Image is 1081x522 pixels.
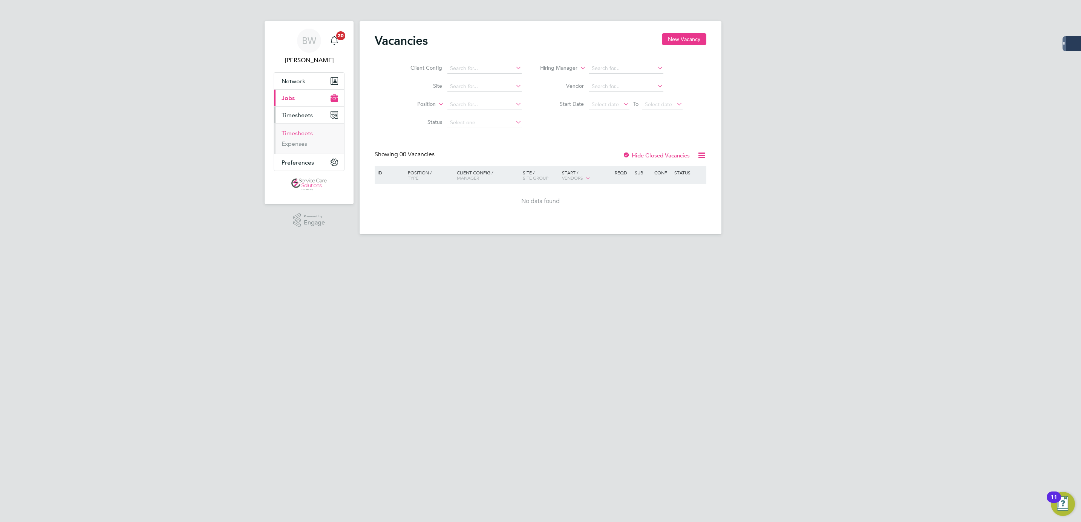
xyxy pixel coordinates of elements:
span: Powered by [304,213,325,220]
span: Network [282,78,305,85]
img: servicecare-logo-retina.png [291,179,327,191]
input: Select one [447,118,522,128]
button: Timesheets [274,107,344,123]
div: ID [376,166,402,179]
label: Hiring Manager [534,64,577,72]
button: Jobs [274,90,344,106]
div: Showing [375,151,436,159]
span: Manager [457,175,479,181]
div: Client Config / [455,166,521,184]
a: Go to home page [274,179,345,191]
input: Search for... [447,99,522,110]
span: Jobs [282,95,295,102]
span: Select date [592,101,619,108]
button: Preferences [274,154,344,171]
button: New Vacancy [662,33,706,45]
span: Select date [645,101,672,108]
span: Timesheets [282,111,313,119]
div: Position / [402,166,455,184]
div: Sub [633,166,652,179]
label: Position [392,101,436,108]
span: Type [408,175,418,181]
div: 11 [1050,497,1057,507]
span: Bethany Wiles [274,56,345,65]
span: 00 Vacancies [400,151,435,158]
div: Start / [560,166,613,185]
input: Search for... [589,63,663,74]
div: Status [672,166,705,179]
h2: Vacancies [375,33,428,48]
span: Preferences [282,159,314,166]
a: BW[PERSON_NAME] [274,29,345,65]
nav: Main navigation [265,21,354,204]
span: Site Group [523,175,548,181]
input: Search for... [589,81,663,92]
label: Hide Closed Vacancies [623,152,690,159]
span: 20 [336,31,345,40]
label: Site [399,82,442,89]
input: Search for... [447,81,522,92]
div: Reqd [613,166,632,179]
a: 20 [327,29,342,53]
span: BW [302,36,316,46]
input: Search for... [447,63,522,74]
span: Vendors [562,175,583,181]
a: Powered byEngage [293,213,325,227]
div: Conf [652,166,672,179]
span: Engage [304,220,325,226]
label: Client Config [399,64,442,71]
a: Expenses [282,140,307,147]
label: Start Date [540,101,584,107]
label: Status [399,119,442,125]
button: Open Resource Center, 11 new notifications [1051,492,1075,516]
div: No data found [376,197,705,205]
span: To [631,99,641,109]
a: Timesheets [282,130,313,137]
div: Timesheets [274,123,344,154]
div: Site / [521,166,560,184]
button: Network [274,73,344,89]
label: Vendor [540,82,584,89]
